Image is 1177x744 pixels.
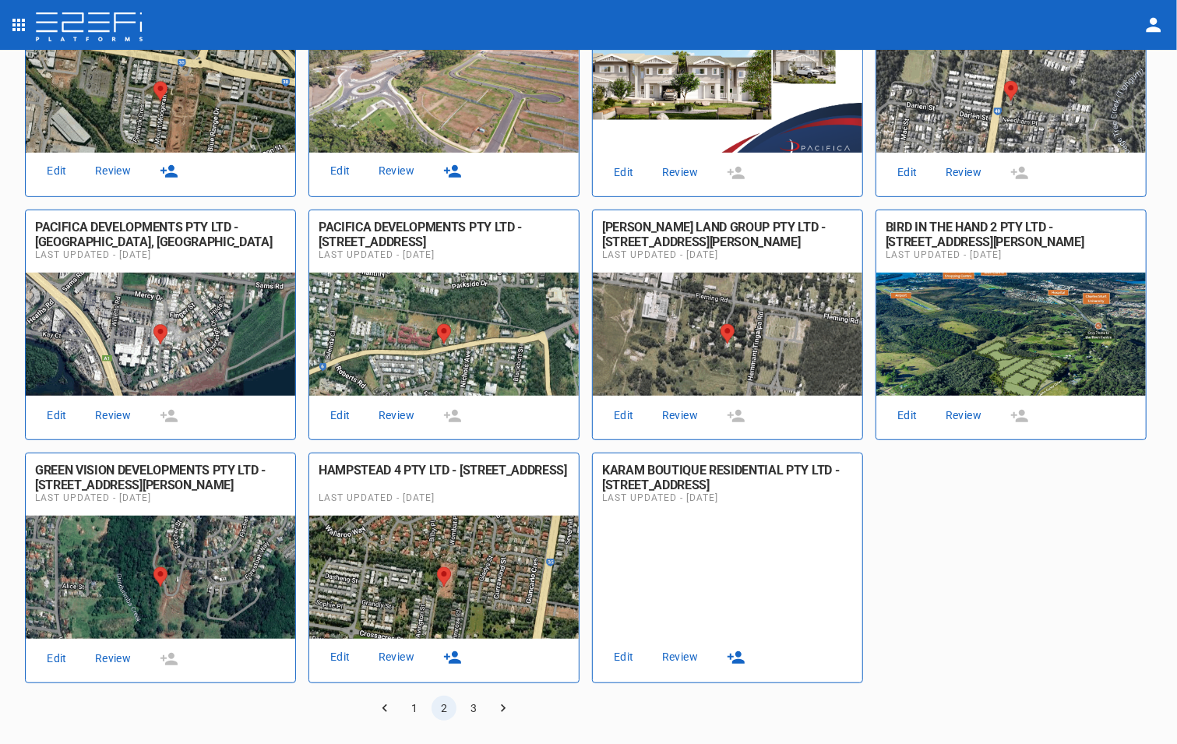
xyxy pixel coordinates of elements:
img: Proposal Image [309,516,579,639]
a: Review [88,648,138,669]
a: Edit [883,405,932,426]
img: Proposal Image [309,273,579,396]
a: Review [88,405,138,426]
div: [PERSON_NAME] LAND GROUP PTY LTD - [STREET_ADDRESS][PERSON_NAME] [602,220,853,249]
a: Edit [883,162,932,183]
a: Edit [315,647,365,668]
nav: pagination navigation [370,696,518,721]
a: Edit [315,405,365,426]
a: Review [655,162,705,183]
img: Proposal Image [593,273,862,396]
a: Review [655,647,705,668]
button: Go to page 1 [402,696,427,721]
a: Review [372,160,421,182]
a: Edit [599,162,649,183]
div: BIRD IN THE HAND 2 PTY LTD - [STREET_ADDRESS][PERSON_NAME] [886,220,1136,249]
span: Last Updated - [DATE] [319,249,569,260]
img: Proposal Image [876,273,1146,396]
span: Last Updated - [DATE] [35,249,286,260]
h6: EVANS LAND GROUP PTY LTD - 196 Fleming Rd, Hemmant [602,220,853,249]
img: Proposal Image [593,30,862,153]
img: Proposal Image [876,30,1146,153]
h6: PACIFICA DEVELOPMENTS PTY LTD - Mercy Dr, North Mackay [35,220,286,249]
span: Last Updated - [DATE] [319,492,569,503]
a: Review [372,647,421,668]
div: KARAM BOUTIQUE RESIDENTIAL PTY LTD - [STREET_ADDRESS] [602,463,853,492]
button: page 2 [432,696,456,721]
a: Edit [315,160,365,182]
h6: KARAM BOUTIQUE RESIDENTIAL PTY LTD - 8 Beverley Ave, Rochedale South [602,463,853,492]
h6: HAMPSTEAD 4 PTY LTD - 53 Crossacres St, Doolandella [319,463,569,492]
a: Edit [32,648,82,669]
a: Edit [32,405,82,426]
img: Proposal Image [593,516,862,639]
img: Proposal Image [309,30,579,153]
h6: BIRD IN THE HAND 2 PTY LTD - 344 John Oxley Dr, Thrumster [886,220,1136,249]
a: Edit [32,160,82,182]
div: GREEN VISION DEVELOPMENTS PTY LTD - [STREET_ADDRESS][PERSON_NAME] [35,463,286,492]
h6: PACIFICA DEVELOPMENTS PTY LTD - 80 Peachester Rd, Beerwah [319,220,569,249]
a: Review [372,405,421,426]
button: Go to previous page [372,696,397,721]
a: Review [655,405,705,426]
div: PACIFICA DEVELOPMENTS PTY LTD - [GEOGRAPHIC_DATA], [GEOGRAPHIC_DATA] [35,220,286,249]
img: Proposal Image [26,273,295,396]
span: Last Updated - [DATE] [886,249,1136,260]
h6: GREEN VISION DEVELOPMENTS PTY LTD - 116 Fischer St, Goonellabah [35,463,286,492]
a: Edit [599,647,649,668]
a: Review [939,162,988,183]
button: Go to next page [491,696,516,721]
div: PACIFICA DEVELOPMENTS PTY LTD - [STREET_ADDRESS] [319,220,569,249]
a: Review [939,405,988,426]
img: Proposal Image [26,516,295,639]
span: Last Updated - [DATE] [35,492,286,503]
a: Edit [599,405,649,426]
div: HAMPSTEAD 4 PTY LTD - [STREET_ADDRESS] [319,463,569,478]
button: Go to page 3 [461,696,486,721]
span: Last Updated - [DATE] [602,249,853,260]
a: Review [88,160,138,182]
span: Last Updated - [DATE] [602,492,853,503]
img: Proposal Image [26,30,295,153]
